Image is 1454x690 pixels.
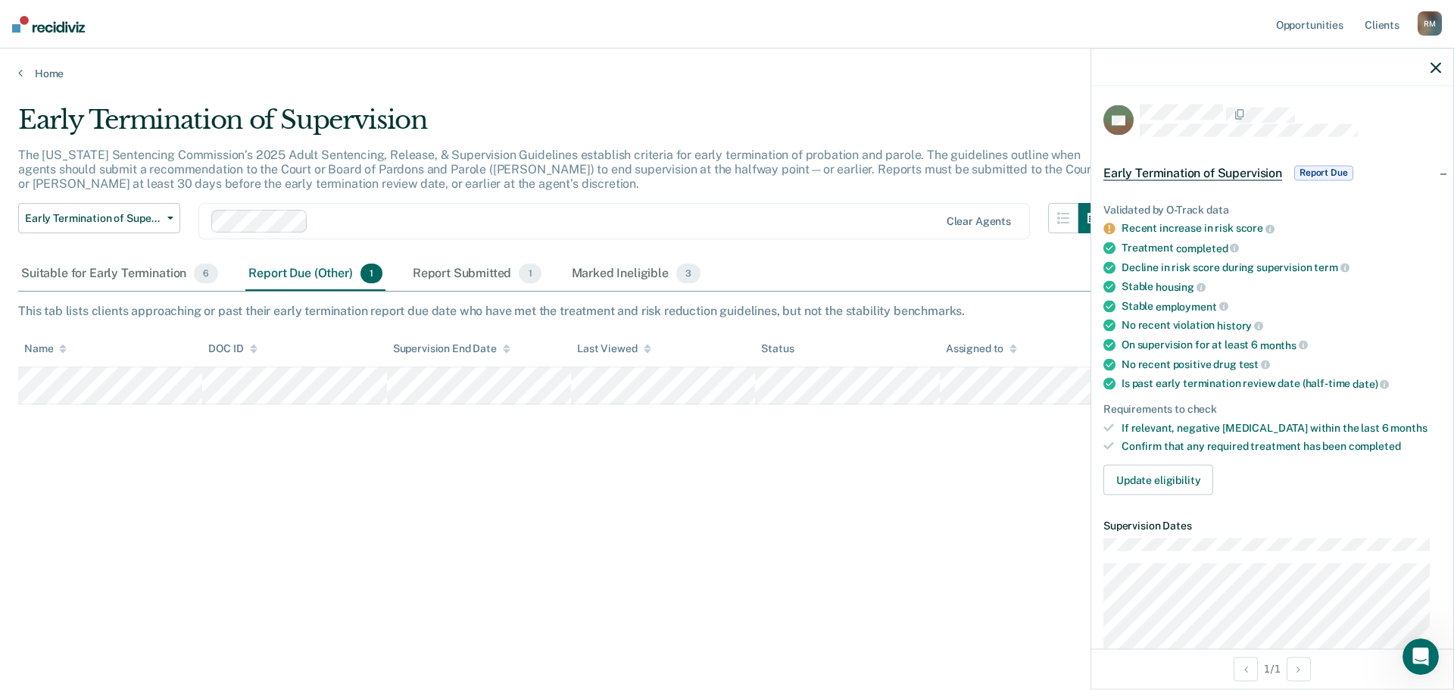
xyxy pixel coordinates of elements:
[1156,300,1228,312] span: employment
[1314,261,1349,273] span: term
[1122,222,1441,236] div: Recent increase in risk score
[1239,358,1270,370] span: test
[360,264,382,283] span: 1
[569,258,704,291] div: Marked Ineligible
[18,67,1436,80] a: Home
[1353,377,1389,389] span: date)
[208,342,257,355] div: DOC ID
[946,342,1017,355] div: Assigned to
[676,264,700,283] span: 3
[1122,299,1441,313] div: Stable
[410,258,544,291] div: Report Submitted
[1122,338,1441,351] div: On supervision for at least 6
[1294,165,1353,180] span: Report Due
[1103,402,1441,415] div: Requirements to check
[1260,339,1308,351] span: months
[1103,520,1441,532] dt: Supervision Dates
[1390,421,1427,433] span: months
[18,258,221,291] div: Suitable for Early Termination
[1234,657,1258,681] button: Previous Opportunity
[761,342,794,355] div: Status
[1103,203,1441,216] div: Validated by O-Track data
[18,304,1436,318] div: This tab lists clients approaching or past their early termination report due date who have met t...
[1217,320,1263,332] span: history
[194,264,218,283] span: 6
[1122,377,1441,391] div: Is past early termination review date (half-time
[947,215,1011,228] div: Clear agents
[1091,148,1453,197] div: Early Termination of SupervisionReport Due
[18,148,1096,191] p: The [US_STATE] Sentencing Commission’s 2025 Adult Sentencing, Release, & Supervision Guidelines e...
[1349,440,1401,452] span: completed
[1403,638,1439,675] iframe: Intercom live chat
[1287,657,1311,681] button: Next Opportunity
[12,16,85,33] img: Recidiviz
[1103,165,1282,180] span: Early Termination of Supervision
[393,342,510,355] div: Supervision End Date
[1122,241,1441,254] div: Treatment
[519,264,541,283] span: 1
[1122,319,1441,333] div: No recent violation
[24,342,67,355] div: Name
[1091,648,1453,688] div: 1 / 1
[245,258,385,291] div: Report Due (Other)
[1156,280,1206,292] span: housing
[1122,440,1441,453] div: Confirm that any required treatment has been
[577,342,651,355] div: Last Viewed
[25,212,161,225] span: Early Termination of Supervision
[18,105,1109,148] div: Early Termination of Supervision
[1122,280,1441,294] div: Stable
[1122,357,1441,371] div: No recent positive drug
[1418,11,1442,36] div: R M
[1176,242,1240,254] span: completed
[1122,261,1441,274] div: Decline in risk score during supervision
[1122,421,1441,434] div: If relevant, negative [MEDICAL_DATA] within the last 6
[1103,465,1213,495] button: Update eligibility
